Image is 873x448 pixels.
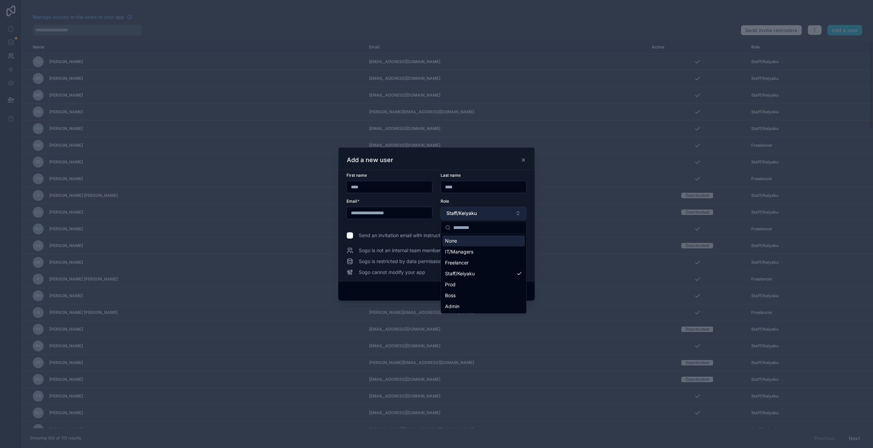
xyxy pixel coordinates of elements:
button: Select Button [441,207,527,220]
span: First name [346,173,367,178]
span: Staff/Keiyaku [445,270,475,277]
span: Staff/Keiyaku [446,210,477,217]
h3: Add a new user [347,156,393,164]
span: Prod [445,281,456,288]
span: Freelancer [445,259,469,266]
span: Last name [441,173,461,178]
span: IT/Managers [445,248,473,255]
span: Admin [445,303,459,310]
input: Send an invitation email with instructions to log in [346,232,353,239]
div: None [442,235,525,246]
span: Sogo is restricted by data permissions [359,258,444,265]
span: Email [346,199,357,204]
span: Role [441,199,449,204]
span: Sogo is not an internal team member [359,247,441,254]
span: Boss [445,292,456,299]
span: Send an invitation email with instructions to log in [359,232,468,239]
span: Sogo cannot modify your app [359,269,425,276]
div: Suggestions [441,234,526,313]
